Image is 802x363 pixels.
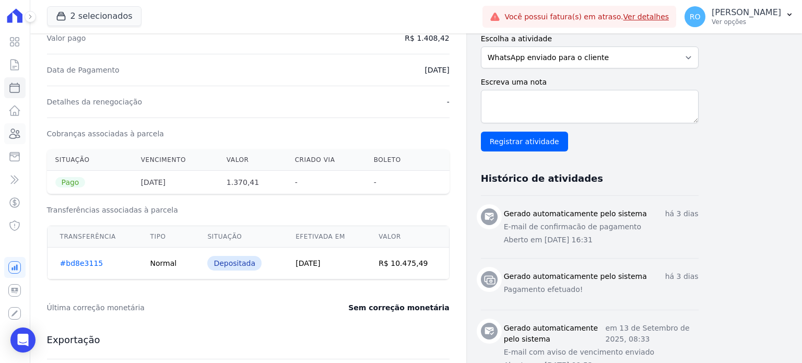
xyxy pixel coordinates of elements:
th: Transferência [47,226,137,248]
th: 1.370,41 [218,171,287,194]
h3: Gerado automaticamente pelo sistema [504,208,647,219]
th: Criado via [287,149,365,171]
label: Escolha a atividade [481,33,699,44]
td: [DATE] [283,248,366,279]
th: [DATE] [133,171,218,194]
dd: Sem correção monetária [348,302,449,313]
span: Você possui fatura(s) em atraso. [504,11,669,22]
p: E-mail com aviso de vencimento enviado [504,347,699,358]
h3: Histórico de atividades [481,172,603,185]
span: RO [690,13,701,20]
th: - [287,171,365,194]
th: Situação [47,149,133,171]
span: Pago [55,177,86,188]
td: Normal [138,248,195,279]
p: há 3 dias [665,271,699,282]
h3: Transferências associadas à parcela [47,205,450,215]
h3: Exportação [47,334,450,346]
p: em 13 de Setembro de 2025, 08:33 [606,323,699,345]
th: Efetivada em [283,226,366,248]
dt: Cobranças associadas à parcela [47,128,164,139]
p: Ver opções [712,18,781,26]
th: - [365,171,427,194]
td: R$ 10.475,49 [366,248,449,279]
div: Open Intercom Messenger [10,327,36,353]
label: Escreva uma nota [481,77,699,88]
h3: Gerado automaticamente pelo sistema [504,323,606,345]
dt: Detalhes da renegociação [47,97,143,107]
th: Valor [366,226,449,248]
p: E-mail de confirmacão de pagamento [504,221,699,232]
th: Situação [195,226,283,248]
dt: Valor pago [47,33,86,43]
dd: - [447,97,450,107]
p: Pagamento efetuado! [504,284,699,295]
a: Ver detalhes [623,13,669,21]
dt: Última correção monetária [47,302,285,313]
dd: R$ 1.408,42 [405,33,449,43]
p: Aberto em [DATE] 16:31 [504,235,699,245]
input: Registrar atividade [481,132,568,151]
button: RO [PERSON_NAME] Ver opções [676,2,802,31]
th: Boleto [365,149,427,171]
dd: [DATE] [424,65,449,75]
dt: Data de Pagamento [47,65,120,75]
th: Tipo [138,226,195,248]
h3: Gerado automaticamente pelo sistema [504,271,647,282]
p: há 3 dias [665,208,699,219]
th: Valor [218,149,287,171]
p: [PERSON_NAME] [712,7,781,18]
button: 2 selecionados [47,6,141,26]
th: Vencimento [133,149,218,171]
div: Depositada [207,256,262,271]
a: #bd8e3115 [60,259,103,267]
